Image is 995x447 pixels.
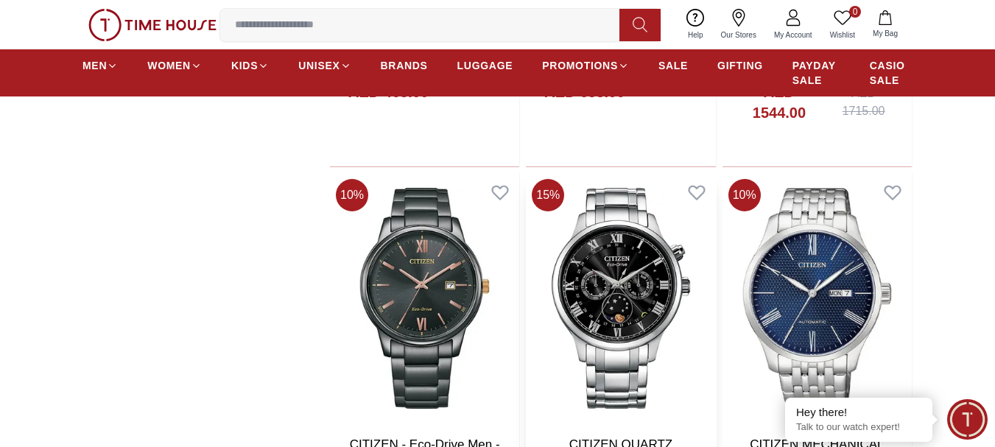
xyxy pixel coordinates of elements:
a: LUGGAGE [457,52,513,79]
div: Chat Widget [947,399,988,440]
span: WOMEN [147,58,191,73]
a: Our Stores [712,6,765,43]
a: Help [679,6,712,43]
a: PROMOTIONS [542,52,629,79]
span: Our Stores [715,29,762,41]
img: CITIZEN MECHANICAL DAY & DATE - NH8350-59L [722,173,912,423]
h4: AED 1544.00 [737,82,822,123]
span: Wishlist [824,29,861,41]
span: PROMOTIONS [542,58,618,73]
span: LUGGAGE [457,58,513,73]
span: MEN [82,58,107,73]
span: 10 % [728,179,761,211]
a: GIFTING [717,52,763,79]
span: BRANDS [381,58,428,73]
span: KIDS [231,58,258,73]
span: My Bag [867,28,904,39]
span: 0 [849,6,861,18]
a: CASIO SALE [870,52,913,94]
p: Talk to our watch expert! [796,421,921,434]
div: Hey there! [796,405,921,420]
a: BRANDS [381,52,428,79]
span: SALE [658,58,688,73]
span: My Account [768,29,818,41]
a: WOMEN [147,52,202,79]
span: Help [682,29,709,41]
span: 10 % [336,179,368,211]
span: 15 % [532,179,564,211]
a: KIDS [231,52,269,79]
span: PAYDAY SALE [792,58,840,88]
img: CITIZEN - Eco-Drive Men - BM6976-72E [330,173,519,423]
img: CITIZEN QUARTZ CHRONOGRAPH - AP1050-81E [526,173,715,423]
span: UNISEX [298,58,340,73]
div: AED 1715.00 [830,85,897,120]
img: ... [88,9,217,41]
button: My Bag [864,7,907,42]
span: CASIO SALE [870,58,913,88]
a: SALE [658,52,688,79]
a: MEN [82,52,118,79]
span: GIFTING [717,58,763,73]
a: UNISEX [298,52,351,79]
a: PAYDAY SALE [792,52,840,94]
a: 0Wishlist [821,6,864,43]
